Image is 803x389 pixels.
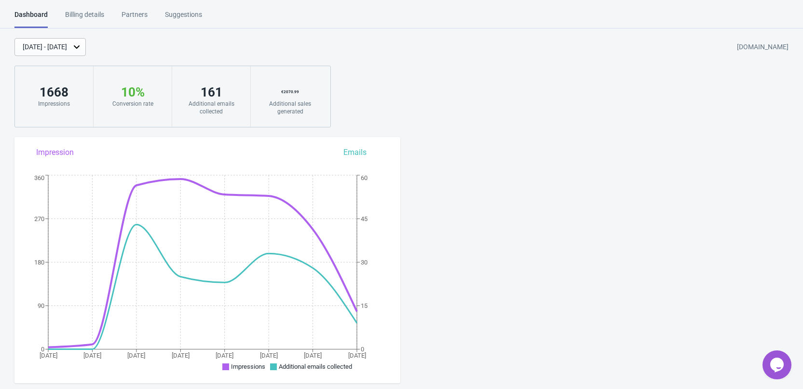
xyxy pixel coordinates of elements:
[361,215,367,222] tspan: 45
[182,100,241,115] div: Additional emails collected
[279,363,352,370] span: Additional emails collected
[103,84,162,100] div: 10 %
[40,352,57,359] tspan: [DATE]
[165,10,202,27] div: Suggestions
[361,346,364,353] tspan: 0
[260,100,320,115] div: Additional sales generated
[25,84,83,100] div: 1668
[127,352,145,359] tspan: [DATE]
[34,215,44,222] tspan: 270
[231,363,265,370] span: Impressions
[41,346,44,353] tspan: 0
[65,10,104,27] div: Billing details
[122,10,148,27] div: Partners
[348,352,366,359] tspan: [DATE]
[216,352,233,359] tspan: [DATE]
[34,174,44,181] tspan: 360
[361,174,367,181] tspan: 60
[83,352,101,359] tspan: [DATE]
[361,302,367,309] tspan: 15
[103,100,162,108] div: Conversion rate
[260,84,320,100] div: € 2070.99
[25,100,83,108] div: Impressions
[304,352,322,359] tspan: [DATE]
[737,39,789,56] div: [DOMAIN_NAME]
[34,259,44,266] tspan: 180
[38,302,44,309] tspan: 90
[260,352,278,359] tspan: [DATE]
[182,84,241,100] div: 161
[14,10,48,28] div: Dashboard
[361,259,367,266] tspan: 30
[172,352,190,359] tspan: [DATE]
[762,350,793,379] iframe: chat widget
[23,42,67,52] div: [DATE] - [DATE]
